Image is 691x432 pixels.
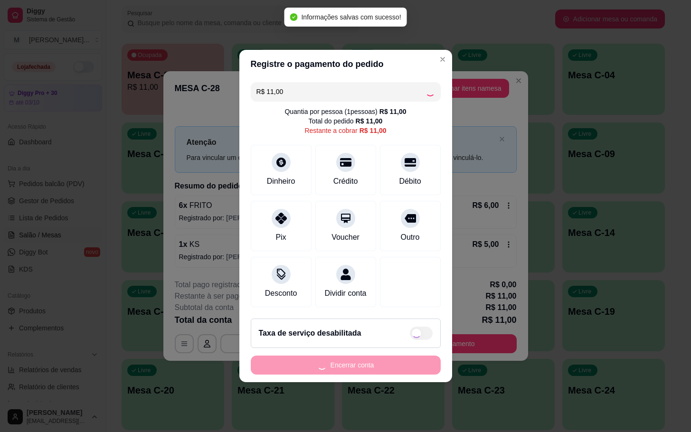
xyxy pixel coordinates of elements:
div: Loading [426,87,435,96]
input: Ex.: hambúrguer de cordeiro [256,82,426,101]
div: R$ 11,00 [356,116,383,126]
div: Dinheiro [267,176,295,187]
button: Close [435,52,450,67]
span: Informações salvas com sucesso! [301,13,401,21]
div: R$ 11,00 [379,107,407,116]
div: Dividir conta [324,288,366,299]
div: Crédito [333,176,358,187]
span: check-circle [290,13,297,21]
div: Voucher [331,232,360,243]
h2: Taxa de serviço desabilitada [259,328,361,339]
div: Restante a cobrar [304,126,386,135]
header: Registre o pagamento do pedido [239,50,452,78]
div: Outro [400,232,419,243]
div: Pix [275,232,286,243]
div: Desconto [265,288,297,299]
div: R$ 11,00 [360,126,387,135]
div: Quantia por pessoa ( 1 pessoas) [284,107,406,116]
div: Total do pedido [309,116,383,126]
div: Débito [399,176,421,187]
